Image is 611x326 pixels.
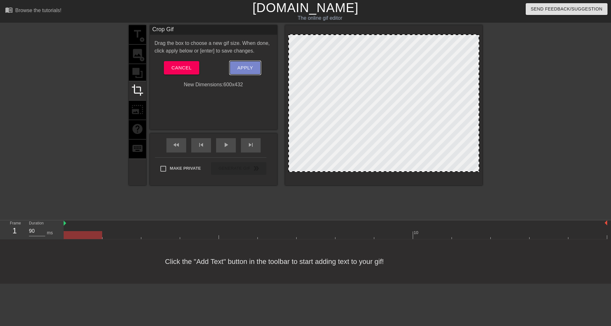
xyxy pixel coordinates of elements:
span: play_arrow [222,141,230,149]
button: Send Feedback/Suggestion [526,3,607,15]
span: Send Feedback/Suggestion [531,5,602,13]
span: skip_next [247,141,255,149]
button: Apply [230,61,261,74]
span: crop [131,84,144,96]
div: New Dimensions: 600 x 432 [150,81,277,89]
img: bound-end.png [605,220,607,225]
div: 1 [10,225,19,237]
div: 10 [414,230,419,236]
div: Frame [5,220,24,239]
span: menu_book [5,6,13,14]
a: [DOMAIN_NAME] [252,1,358,15]
a: Browse the tutorials! [5,6,61,16]
span: Apply [237,64,253,72]
span: Make Private [170,165,201,172]
div: Browse the tutorials! [15,8,61,13]
span: skip_previous [197,141,205,149]
div: Drag the box to choose a new gif size. When done, click apply below or [enter] to save changes. [150,39,277,55]
div: The online gif editor [207,14,433,22]
div: Crop Gif [150,25,277,35]
div: ms [47,230,53,236]
label: Duration [29,222,44,225]
span: fast_rewind [172,141,180,149]
button: Cancel [164,61,199,74]
span: Cancel [172,64,192,72]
